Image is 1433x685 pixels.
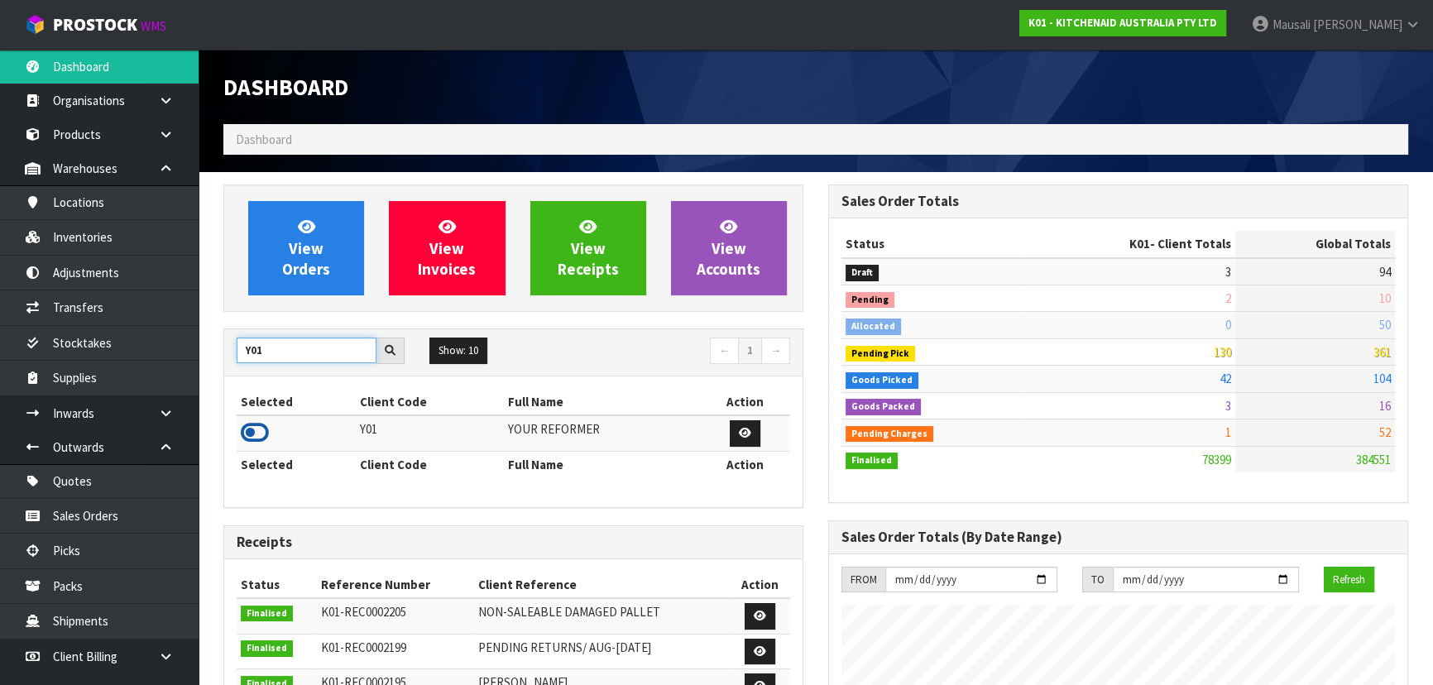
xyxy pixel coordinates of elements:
span: 1 [1225,424,1231,440]
th: Action [729,572,790,598]
span: View Accounts [697,217,760,279]
small: WMS [141,18,166,34]
td: YOUR REFORMER [504,415,701,451]
th: Action [701,389,790,415]
span: 0 [1225,317,1231,333]
h3: Sales Order Totals [841,194,1395,209]
div: TO [1082,567,1113,593]
a: ← [710,338,739,364]
span: 78399 [1202,452,1231,467]
span: K01-REC0002199 [321,639,406,655]
th: Full Name [504,389,701,415]
a: ViewInvoices [389,201,505,295]
th: Action [701,451,790,477]
span: Finalised [846,453,898,469]
span: Goods Packed [846,399,921,415]
a: → [761,338,790,364]
span: Finalised [241,606,293,622]
div: FROM [841,567,885,593]
span: View Invoices [418,217,476,279]
a: ViewOrders [248,201,364,295]
h3: Sales Order Totals (By Date Range) [841,529,1395,545]
button: Refresh [1324,567,1374,593]
span: Goods Picked [846,372,918,389]
span: K01 [1129,236,1150,251]
strong: K01 - KITCHENAID AUSTRALIA PTY LTD [1028,16,1217,30]
input: Search clients [237,338,376,363]
span: Pending Pick [846,346,915,362]
span: Mausali [1272,17,1311,32]
span: K01-REC0002205 [321,604,406,620]
a: 1 [738,338,762,364]
td: Y01 [356,415,504,451]
th: Reference Number [317,572,474,598]
span: 10 [1379,290,1391,306]
span: View Orders [282,217,330,279]
span: ProStock [53,14,137,36]
span: 50 [1379,317,1391,333]
th: Full Name [504,451,701,477]
span: NON-SALEABLE DAMAGED PALLET [478,604,660,620]
span: Draft [846,265,879,281]
nav: Page navigation [526,338,791,366]
span: Dashboard [223,73,348,101]
span: Allocated [846,319,901,335]
span: 2 [1225,290,1231,306]
span: 3 [1225,398,1231,414]
span: 52 [1379,424,1391,440]
span: Pending Charges [846,426,933,443]
button: Show: 10 [429,338,487,364]
span: Finalised [241,640,293,657]
th: Selected [237,451,356,477]
span: View Receipts [558,217,619,279]
h3: Receipts [237,534,790,550]
th: Client Code [356,451,504,477]
th: Global Totals [1235,231,1395,257]
span: [PERSON_NAME] [1313,17,1402,32]
th: Client Code [356,389,504,415]
span: 42 [1220,371,1231,386]
span: 3 [1225,264,1231,280]
th: Selected [237,389,356,415]
span: PENDING RETURNS/ AUG-[DATE] [478,639,651,655]
span: 104 [1373,371,1391,386]
span: 16 [1379,398,1391,414]
a: ViewAccounts [671,201,787,295]
span: 130 [1214,344,1231,360]
span: 94 [1379,264,1391,280]
th: Client Reference [474,572,729,598]
a: K01 - KITCHENAID AUSTRALIA PTY LTD [1019,10,1226,36]
span: 384551 [1356,452,1391,467]
span: Dashboard [236,132,292,147]
th: Status [237,572,317,598]
th: - Client Totals [1024,231,1235,257]
span: 361 [1373,344,1391,360]
a: ViewReceipts [530,201,646,295]
th: Status [841,231,1024,257]
img: cube-alt.png [25,14,46,35]
span: Pending [846,292,894,309]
